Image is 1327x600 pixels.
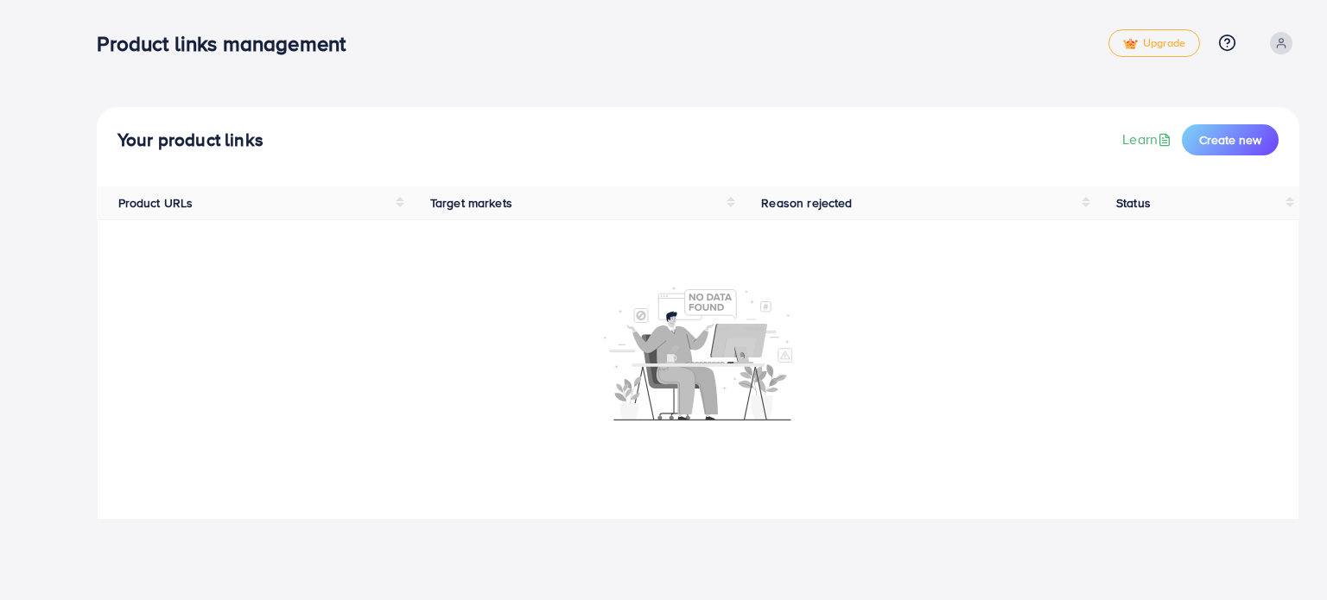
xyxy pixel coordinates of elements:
h4: Your product links [117,129,263,151]
h3: Product links management [97,31,359,56]
span: Upgrade [1123,37,1185,50]
a: tickUpgrade [1108,29,1200,57]
span: Status [1116,194,1151,212]
a: Learn [1122,129,1175,149]
span: Create new [1199,131,1261,148]
button: Create new [1182,124,1279,155]
img: No account [604,285,792,420]
img: tick [1123,38,1138,50]
span: Product URLs [118,194,194,212]
span: Target markets [430,194,512,212]
span: Reason rejected [761,194,852,212]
